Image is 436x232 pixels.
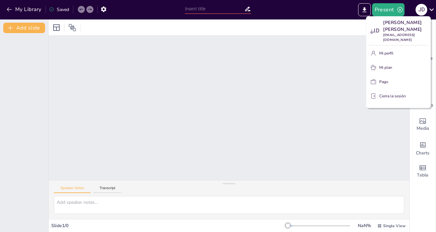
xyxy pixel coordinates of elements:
[383,19,428,33] p: [PERSON_NAME] [PERSON_NAME]
[369,48,428,58] button: Mi perfil
[369,62,428,73] button: Mi plan
[379,65,392,70] p: Mi plan
[369,25,381,37] div: ¿J. D
[383,33,428,43] p: [EMAIL_ADDRESS][DOMAIN_NAME]
[369,91,428,101] button: Cierra la sesión
[379,93,406,99] p: Cierra la sesión
[379,79,388,85] p: Pago
[379,50,394,56] p: Mi perfil
[369,77,428,87] button: Pago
